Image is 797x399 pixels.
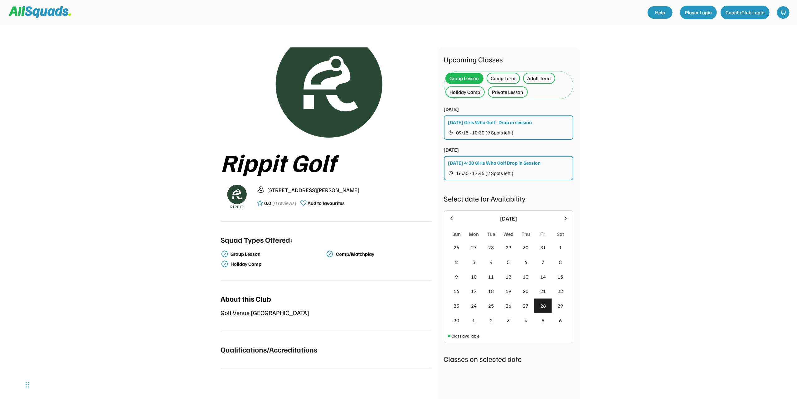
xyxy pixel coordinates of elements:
div: 9 [455,273,458,280]
div: 24 [471,302,477,309]
div: Squad Types Offered: [221,234,293,245]
div: Holiday Camp [450,88,480,96]
div: [DATE] [444,146,459,153]
div: Select date for Availability [444,193,573,204]
div: 4 [490,258,493,266]
div: [DATE] 4:30 Girls Who Golf Drop in Session [448,159,541,167]
button: Coach/Club Login [721,6,770,19]
div: 26 [454,244,459,251]
div: 1 [472,317,475,324]
div: Private Lesson [492,88,523,96]
div: Fri [541,230,546,238]
img: check-verified-01.svg [326,250,333,258]
img: Rippitlogov2_green.png [240,47,412,141]
div: Upcoming Classes [444,54,573,65]
div: Classes on selected date [444,353,573,364]
div: Qualifications/Accreditations [221,344,318,355]
div: 23 [454,302,459,309]
div: 3 [472,258,475,266]
div: 1 [559,244,562,251]
div: 14 [540,273,546,280]
div: Adult Term [527,75,551,82]
div: About this Club [221,293,271,304]
img: Rippitlogov2_green.png [221,181,252,212]
div: 8 [559,258,562,266]
button: 16:30 - 17:45 (2 Spots left ) [448,169,570,177]
div: Rippit Golf [221,148,431,176]
span: 09:15 - 10:30 (9 Spots left ) [456,130,514,135]
img: check-verified-01.svg [221,260,228,268]
div: 12 [506,273,511,280]
div: 28 [488,244,494,251]
div: 27 [471,244,477,251]
div: [STREET_ADDRESS][PERSON_NAME] [268,186,431,194]
div: 30 [523,244,529,251]
div: 19 [506,287,511,295]
span: 16:30 - 17:45 (2 Spots left ) [456,171,514,176]
div: 29 [506,244,511,251]
div: 15 [558,273,563,280]
div: 20 [523,287,529,295]
div: 22 [558,287,563,295]
div: Tue [487,230,495,238]
div: Mon [469,230,479,238]
div: 2 [455,258,458,266]
button: 09:15 - 10:30 (9 Spots left ) [448,129,570,137]
div: 26 [506,302,511,309]
div: Holiday Camp [231,261,325,267]
div: 13 [523,273,529,280]
div: Group Lesson [450,75,479,82]
div: Class available [452,333,480,339]
div: 17 [471,287,477,295]
div: 5 [507,258,510,266]
div: [DATE] [444,105,459,113]
div: 0.0 [265,199,271,207]
div: 6 [524,258,527,266]
div: Add to favourites [308,199,345,207]
button: Player Login [680,6,717,19]
div: Thu [522,230,530,238]
div: 21 [540,287,546,295]
div: Comp/Matchplay [336,251,430,257]
div: 30 [454,317,459,324]
div: 29 [558,302,563,309]
div: 25 [488,302,494,309]
div: [DATE] [459,214,559,223]
div: 27 [523,302,529,309]
div: 2 [490,317,493,324]
img: Squad%20Logo.svg [9,6,71,18]
div: Sun [452,230,461,238]
div: 5 [542,317,545,324]
div: 16 [454,287,459,295]
img: check-verified-01.svg [221,250,228,258]
div: 11 [488,273,494,280]
div: 28 [540,302,546,309]
div: Sat [557,230,564,238]
div: 4 [524,317,527,324]
div: 3 [507,317,510,324]
div: 18 [488,287,494,295]
div: Comp Term [491,75,516,82]
div: (0 reviews) [273,199,297,207]
div: 31 [540,244,546,251]
div: 6 [559,317,562,324]
div: Golf Venue [GEOGRAPHIC_DATA] [221,308,431,317]
a: Help [648,6,673,19]
img: shopping-cart-01%20%281%29.svg [780,9,786,16]
div: Wed [503,230,513,238]
div: Group Lesson [231,251,325,257]
div: [DATE] Girls Who Golf - Drop in session [448,119,532,126]
div: 10 [471,273,477,280]
div: 7 [542,258,545,266]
